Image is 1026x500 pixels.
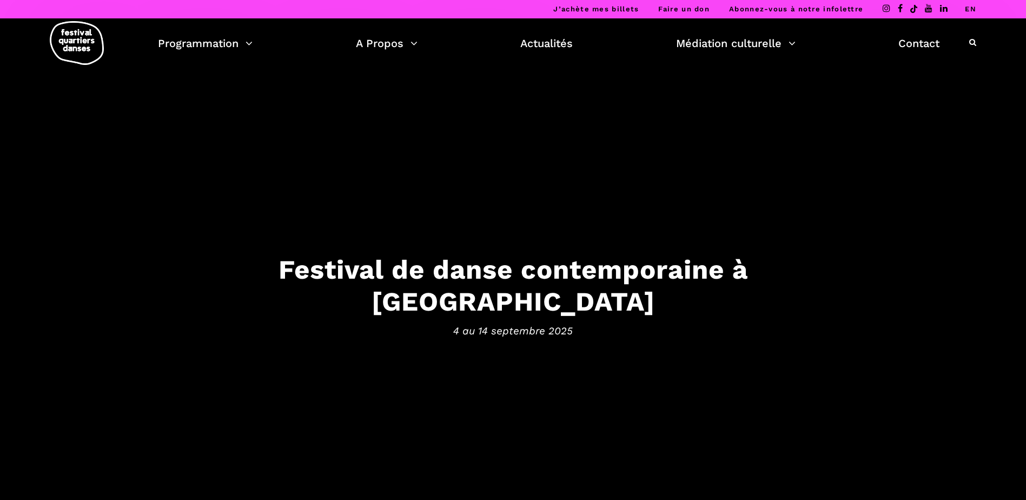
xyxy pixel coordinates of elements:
a: Contact [898,34,939,52]
a: A Propos [356,34,418,52]
a: Abonnez-vous à notre infolettre [729,5,863,13]
a: Faire un don [658,5,710,13]
a: Médiation culturelle [676,34,796,52]
a: EN [965,5,976,13]
img: logo-fqd-med [50,21,104,65]
h3: Festival de danse contemporaine à [GEOGRAPHIC_DATA] [178,254,849,318]
a: Actualités [520,34,573,52]
a: Programmation [158,34,253,52]
span: 4 au 14 septembre 2025 [178,323,849,339]
a: J’achète mes billets [553,5,639,13]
